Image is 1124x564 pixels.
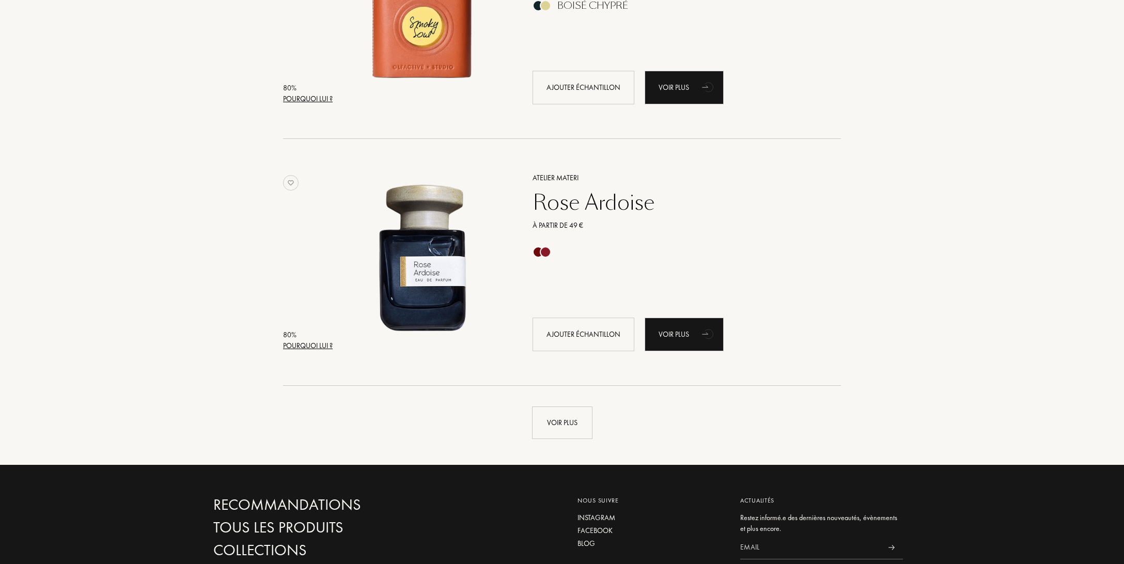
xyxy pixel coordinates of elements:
[577,496,725,505] div: Nous suivre
[213,496,435,514] a: Recommandations
[888,545,895,550] img: news_send.svg
[283,340,333,351] div: Pourquoi lui ?
[577,538,725,549] a: Blog
[740,536,880,559] input: Email
[740,512,903,534] div: Restez informé.e des dernières nouveautés, évènements et plus encore.
[336,160,517,363] a: Rose Ardoise Atelier Materi
[698,323,719,344] div: animation
[698,76,719,97] div: animation
[645,71,724,104] a: Voir plusanimation
[213,541,435,559] a: Collections
[645,318,724,351] a: Voir plusanimation
[213,519,435,537] a: Tous les produits
[283,330,333,340] div: 80 %
[283,83,333,93] div: 80 %
[283,175,299,191] img: no_like_p.png
[533,71,634,104] div: Ajouter échantillon
[645,318,724,351] div: Voir plus
[577,512,725,523] a: Instagram
[577,525,725,536] a: Facebook
[645,71,724,104] div: Voir plus
[525,173,826,183] a: Atelier Materi
[336,171,508,343] img: Rose Ardoise Atelier Materi
[532,406,592,439] div: Voir plus
[533,318,634,351] div: Ajouter échantillon
[525,190,826,215] a: Rose Ardoise
[740,496,903,505] div: Actualités
[525,220,826,231] a: À partir de 49 €
[283,93,333,104] div: Pourquoi lui ?
[525,3,826,14] a: Boisé Chypré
